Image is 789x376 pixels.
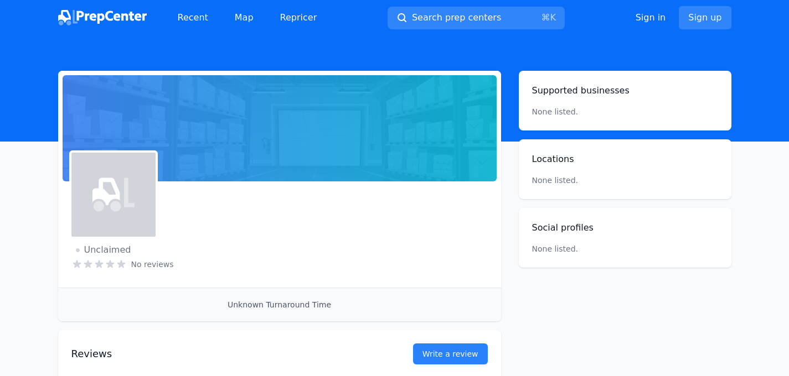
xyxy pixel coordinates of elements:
[679,6,731,29] a: Sign up
[76,243,131,257] span: Unclaimed
[71,346,378,362] h2: Reviews
[228,300,331,309] span: Unknown Turnaround Time
[541,12,550,23] kbd: ⌘
[388,7,565,29] button: Search prep centers⌘K
[131,259,174,270] span: No reviews
[226,7,262,29] a: Map
[413,343,488,364] a: Write a review
[169,7,217,29] a: Recent
[550,12,556,23] kbd: K
[532,221,718,234] h2: Social profiles
[412,11,501,24] span: Search prep centers
[92,174,135,216] img: icon-light.svg
[532,106,579,117] p: None listed.
[636,11,666,24] a: Sign in
[271,7,326,29] a: Repricer
[532,84,718,97] h2: Supported businesses
[58,10,147,25] img: PrepCenter
[532,243,579,254] p: None listed.
[532,153,718,166] h2: Locations
[532,175,718,186] p: None listed.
